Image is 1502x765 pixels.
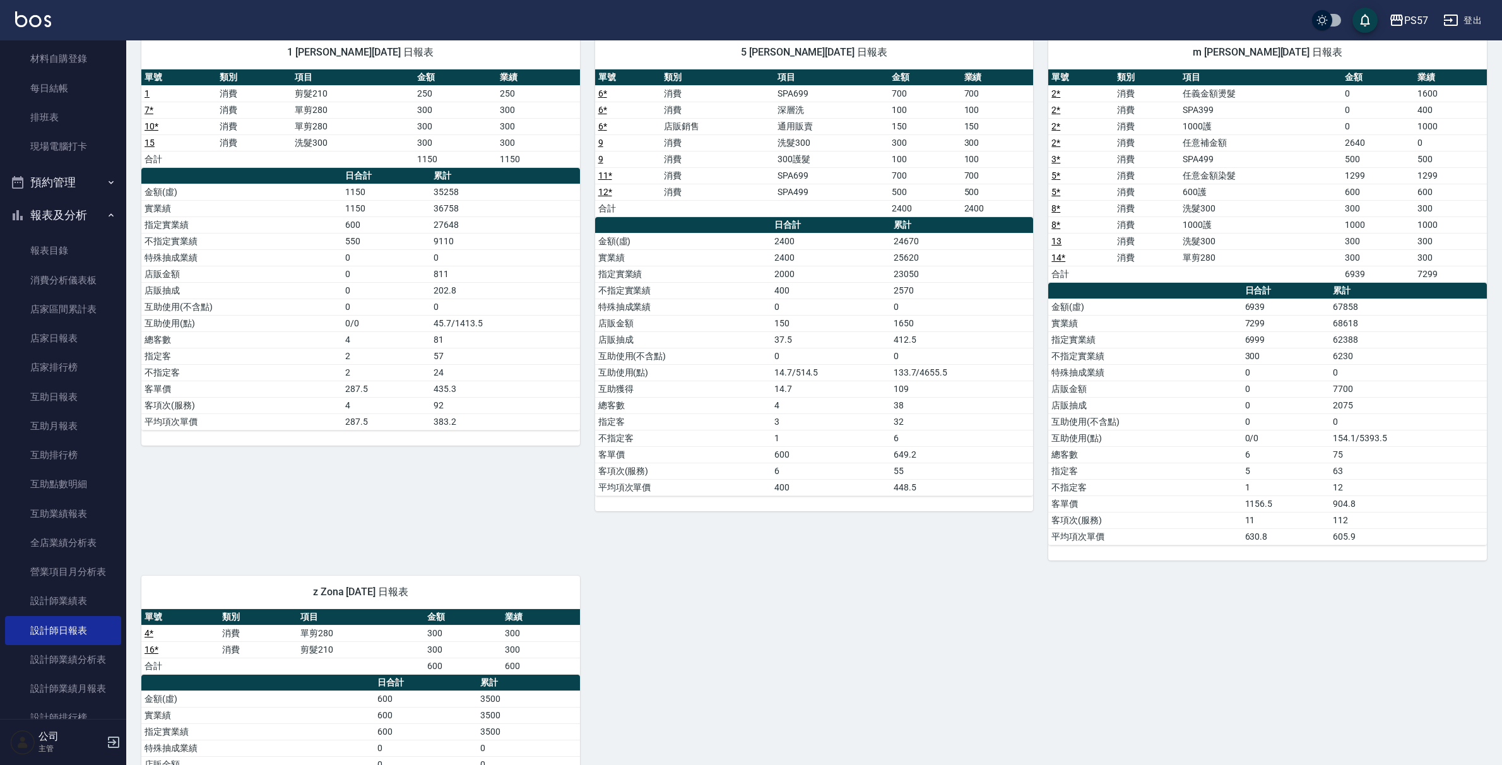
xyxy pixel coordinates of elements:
[610,46,1019,59] span: 5 [PERSON_NAME][DATE] 日報表
[1048,69,1487,283] table: a dense table
[661,85,775,102] td: 消費
[1048,463,1241,479] td: 指定客
[5,557,121,586] a: 營業項目月分析表
[661,118,775,134] td: 店販銷售
[141,331,342,348] td: 總客數
[1048,283,1487,545] table: a dense table
[1384,8,1433,33] button: PS57
[414,85,497,102] td: 250
[342,282,430,299] td: 0
[889,102,961,118] td: 100
[890,217,1034,234] th: 累計
[342,413,430,430] td: 287.5
[342,348,430,364] td: 2
[595,331,771,348] td: 店販抽成
[1180,134,1342,151] td: 任意補金額
[292,118,414,134] td: 單剪280
[774,85,889,102] td: SPA699
[141,184,342,200] td: 金額(虛)
[595,479,771,495] td: 平均項次單價
[890,315,1034,331] td: 1650
[889,184,961,200] td: 500
[5,44,121,73] a: 材料自購登錄
[598,138,603,148] a: 9
[1114,151,1180,167] td: 消費
[1330,331,1487,348] td: 62388
[216,102,292,118] td: 消費
[890,299,1034,315] td: 0
[141,200,342,216] td: 實業績
[774,134,889,151] td: 洗髮300
[661,167,775,184] td: 消費
[889,167,961,184] td: 700
[1330,397,1487,413] td: 2075
[430,233,580,249] td: 9110
[1242,283,1330,299] th: 日合計
[38,730,103,743] h5: 公司
[774,69,889,86] th: 項目
[1048,430,1241,446] td: 互助使用(點)
[141,249,342,266] td: 特殊抽成業績
[1342,233,1414,249] td: 300
[5,499,121,528] a: 互助業績報表
[5,645,121,674] a: 設計師業績分析表
[1242,331,1330,348] td: 6999
[5,441,121,470] a: 互助排行榜
[1342,216,1414,233] td: 1000
[595,249,771,266] td: 實業績
[1048,69,1114,86] th: 單號
[342,299,430,315] td: 0
[771,430,890,446] td: 1
[1342,200,1414,216] td: 300
[661,102,775,118] td: 消費
[414,134,497,151] td: 300
[771,315,890,331] td: 150
[961,151,1034,167] td: 100
[595,200,661,216] td: 合計
[1242,364,1330,381] td: 0
[774,167,889,184] td: SPA699
[1114,200,1180,216] td: 消費
[1404,13,1428,28] div: PS57
[497,69,579,86] th: 業績
[1342,266,1414,282] td: 6939
[1342,102,1414,118] td: 0
[771,463,890,479] td: 6
[342,397,430,413] td: 4
[5,470,121,499] a: 互助點數明細
[216,134,292,151] td: 消費
[342,381,430,397] td: 287.5
[1048,512,1241,528] td: 客項次(服務)
[1342,167,1414,184] td: 1299
[1242,430,1330,446] td: 0/0
[1114,216,1180,233] td: 消費
[1330,495,1487,512] td: 904.8
[1414,249,1487,266] td: 300
[38,743,103,754] p: 主管
[595,299,771,315] td: 特殊抽成業績
[1342,184,1414,200] td: 600
[774,102,889,118] td: 深層洗
[1342,85,1414,102] td: 0
[430,249,580,266] td: 0
[1242,381,1330,397] td: 0
[890,249,1034,266] td: 25620
[1330,315,1487,331] td: 68618
[1242,397,1330,413] td: 0
[771,299,890,315] td: 0
[414,151,497,167] td: 1150
[342,233,430,249] td: 550
[595,348,771,364] td: 互助使用(不含點)
[890,364,1034,381] td: 133.7/4655.5
[771,381,890,397] td: 14.7
[1330,463,1487,479] td: 63
[342,184,430,200] td: 1150
[890,446,1034,463] td: 649.2
[430,348,580,364] td: 57
[141,282,342,299] td: 店販抽成
[5,103,121,132] a: 排班表
[1330,413,1487,430] td: 0
[157,46,565,59] span: 1 [PERSON_NAME][DATE] 日報表
[595,233,771,249] td: 金額(虛)
[771,364,890,381] td: 14.7/514.5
